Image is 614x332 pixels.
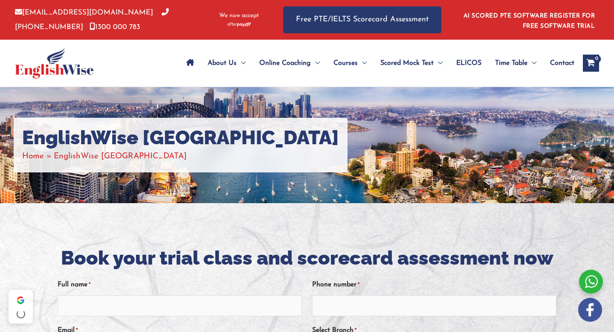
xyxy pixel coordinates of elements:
[22,149,339,163] nav: Breadcrumbs
[283,6,441,33] a: Free PTE/IELTS Scorecard Assessment
[327,48,374,78] a: CoursesMenu Toggle
[578,298,602,322] img: white-facebook.png
[311,48,320,78] span: Menu Toggle
[90,23,140,31] a: 1300 000 783
[583,55,599,72] a: View Shopping Cart, empty
[219,12,259,20] span: We now accept
[180,48,574,78] nav: Site Navigation: Main Menu
[495,48,527,78] span: Time Table
[488,48,543,78] a: Time TableMenu Toggle
[22,152,44,160] a: Home
[434,48,443,78] span: Menu Toggle
[380,48,434,78] span: Scored Mock Test
[201,48,252,78] a: About UsMenu Toggle
[259,48,311,78] span: Online Coaching
[54,152,187,160] span: EnglishWise [GEOGRAPHIC_DATA]
[227,22,251,27] img: Afterpay-Logo
[458,6,599,34] aside: Header Widget 1
[333,48,358,78] span: Courses
[208,48,237,78] span: About Us
[15,9,153,16] a: [EMAIL_ADDRESS][DOMAIN_NAME]
[456,48,481,78] span: ELICOS
[252,48,327,78] a: Online CoachingMenu Toggle
[58,246,556,271] h2: Book your trial class and scorecard assessment now
[374,48,449,78] a: Scored Mock TestMenu Toggle
[527,48,536,78] span: Menu Toggle
[449,48,488,78] a: ELICOS
[237,48,246,78] span: Menu Toggle
[550,48,574,78] span: Contact
[15,9,169,30] a: [PHONE_NUMBER]
[463,13,595,29] a: AI SCORED PTE SOFTWARE REGISTER FOR FREE SOFTWARE TRIAL
[543,48,574,78] a: Contact
[15,48,94,79] img: cropped-ew-logo
[22,126,339,149] h1: EnglishWise [GEOGRAPHIC_DATA]
[58,278,90,292] label: Full name
[358,48,367,78] span: Menu Toggle
[312,278,359,292] label: Phone number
